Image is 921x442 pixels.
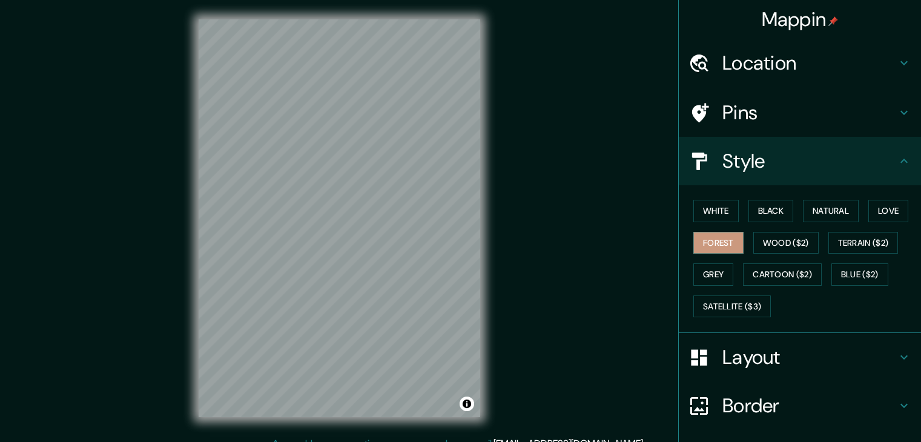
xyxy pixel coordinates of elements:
[722,394,897,418] h4: Border
[679,39,921,87] div: Location
[199,19,480,417] canvas: Map
[693,200,739,222] button: White
[679,333,921,381] div: Layout
[828,16,838,26] img: pin-icon.png
[679,88,921,137] div: Pins
[828,232,899,254] button: Terrain ($2)
[753,232,819,254] button: Wood ($2)
[679,137,921,185] div: Style
[722,345,897,369] h4: Layout
[679,381,921,430] div: Border
[693,232,744,254] button: Forest
[722,51,897,75] h4: Location
[762,7,839,31] h4: Mappin
[743,263,822,286] button: Cartoon ($2)
[722,149,897,173] h4: Style
[693,295,771,318] button: Satellite ($3)
[460,397,474,411] button: Toggle attribution
[813,395,908,429] iframe: Help widget launcher
[831,263,888,286] button: Blue ($2)
[748,200,794,222] button: Black
[693,263,733,286] button: Grey
[803,200,859,222] button: Natural
[722,101,897,125] h4: Pins
[868,200,908,222] button: Love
